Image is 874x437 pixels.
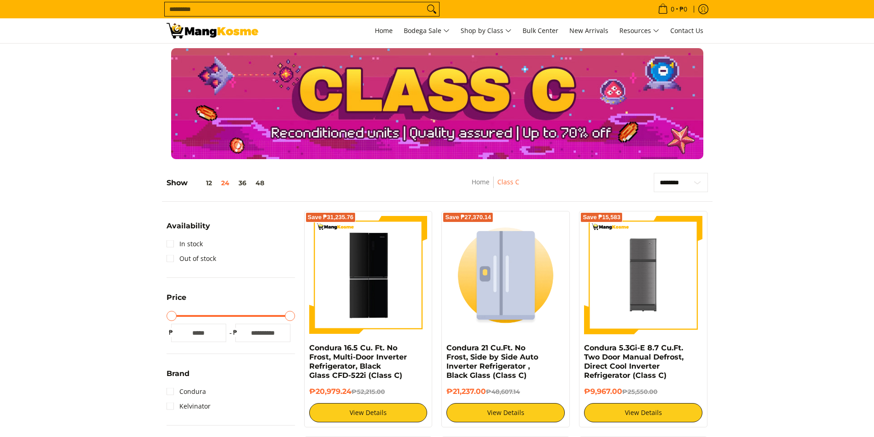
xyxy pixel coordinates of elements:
button: Search [424,2,439,16]
span: Save ₱31,235.76 [308,215,354,220]
a: Out of stock [167,251,216,266]
span: • [655,4,690,14]
button: 36 [234,179,251,187]
a: In stock [167,237,203,251]
a: Bodega Sale [399,18,454,43]
a: Condura [167,384,206,399]
span: ₱ [167,328,176,337]
span: ₱0 [678,6,689,12]
a: Kelvinator [167,399,211,414]
h6: ₱21,237.00 [446,387,565,396]
span: Home [375,26,393,35]
a: Home [472,177,490,186]
h5: Show [167,178,269,188]
a: View Details [309,403,428,422]
a: Resources [615,18,664,43]
h6: ₱20,979.24 [309,387,428,396]
span: Save ₱15,583 [583,215,620,220]
img: Condura 16.5 Cu. Ft. No Frost, Multi-Door Inverter Refrigerator, Black Glass CFD-522i (Class C) [309,217,428,333]
a: View Details [446,403,565,422]
a: Class C [497,177,519,186]
del: ₱52,215.00 [351,388,385,395]
span: Resources [619,25,659,37]
span: Save ₱27,370.14 [445,215,491,220]
a: Home [370,18,397,43]
del: ₱25,550.00 [622,388,657,395]
img: Class C Home &amp; Business Appliances: Up to 70% Off l Mang Kosme [167,23,258,39]
a: View Details [584,403,702,422]
summary: Open [167,222,210,237]
a: Bulk Center [518,18,563,43]
img: Condura 5.3Gi-E 8.7 Cu.Ft. Two Door Manual Defrost, Direct Cool Inverter Refrigerator (Class C) [584,216,702,333]
summary: Open [167,294,186,308]
nav: Breadcrumbs [415,177,576,197]
span: Bodega Sale [404,25,450,37]
span: Brand [167,370,189,377]
span: Shop by Class [461,25,512,37]
h6: ₱9,967.00 [584,387,702,396]
span: 0 [669,6,676,12]
span: Price [167,294,186,301]
a: Contact Us [666,18,708,43]
span: Contact Us [670,26,703,35]
button: 24 [217,179,234,187]
del: ₱48,607.14 [486,388,520,395]
a: New Arrivals [565,18,613,43]
a: Shop by Class [456,18,516,43]
a: Condura 5.3Gi-E 8.7 Cu.Ft. Two Door Manual Defrost, Direct Cool Inverter Refrigerator (Class C) [584,343,684,380]
a: Condura 21 Cu.Ft. No Frost, Side by Side Auto Inverter Refrigerator , Black Glass (Class C) [446,343,538,380]
span: ₱ [231,328,240,337]
a: Condura 16.5 Cu. Ft. No Frost, Multi-Door Inverter Refrigerator, Black Glass CFD-522i (Class C) [309,343,407,380]
button: 48 [251,179,269,187]
span: Bulk Center [523,26,558,35]
span: New Arrivals [569,26,608,35]
span: Availability [167,222,210,230]
button: 12 [188,179,217,187]
img: Condura 21 Cu.Ft. No Frost, Side by Side Auto Inverter Refrigerator , Black Glass (Class C) [446,216,565,334]
summary: Open [167,370,189,384]
nav: Main Menu [267,18,708,43]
